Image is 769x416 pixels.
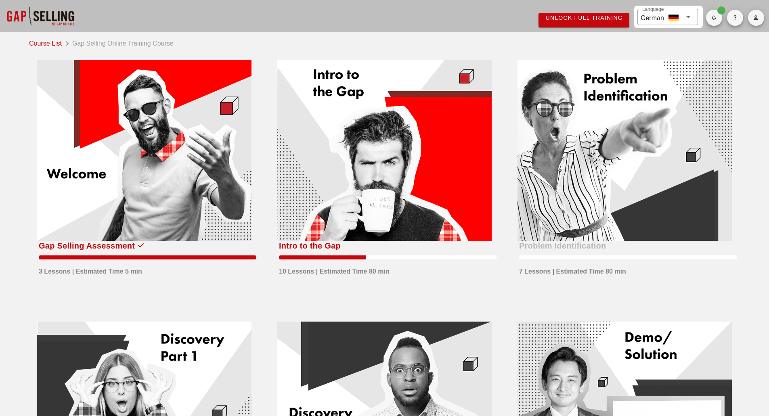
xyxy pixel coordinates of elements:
[39,263,142,276] div: 3 Lessons | Estimated Time 5 min
[29,37,65,48] a: Course List
[637,9,698,25] div: LanguageGerman
[717,6,725,15] span: Badge
[69,37,174,48] div: Gap Selling Online Training Course
[539,13,629,27] a: Unlock Full Training
[39,239,135,252] div: Gap Selling Assessment
[279,263,390,276] div: 10 Lessons | Estimated Time 80 min
[279,239,341,252] div: Intro to the Gap
[642,6,664,13] label: Language
[641,11,664,23] div: German
[519,263,626,276] div: 7 Lessons | Estimated Time 80 min
[519,239,606,252] div: Problem Identification
[545,15,623,21] span: Unlock Full Training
